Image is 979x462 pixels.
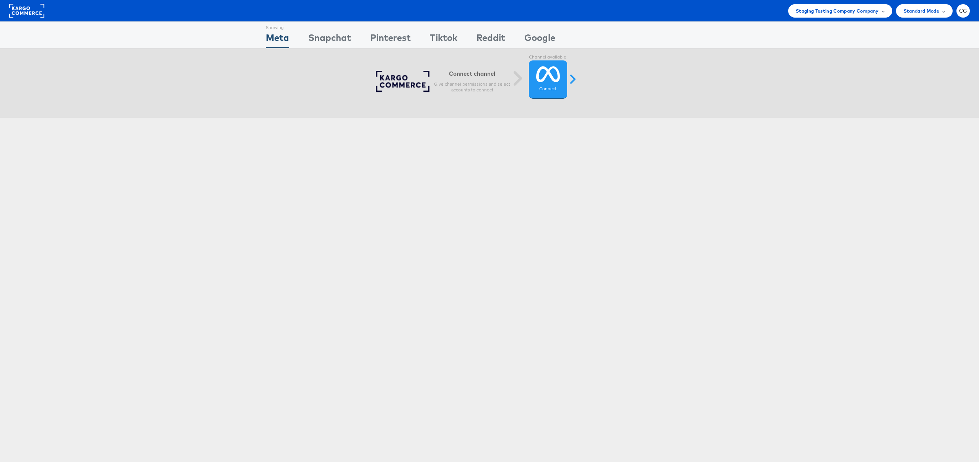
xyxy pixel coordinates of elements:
a: Connect [529,60,567,99]
div: Reddit [476,31,505,48]
span: CG [959,8,968,13]
h6: Connect channel [434,70,511,77]
div: Meta [266,31,289,48]
span: Staging Testing Company Company [796,7,879,15]
div: Showing [266,22,289,31]
div: Pinterest [370,31,411,48]
p: Give channel permissions and select accounts to connect [434,81,511,93]
label: Connect [539,86,557,92]
div: Tiktok [430,31,457,48]
span: Standard Mode [904,7,939,15]
div: Snapchat [308,31,351,48]
div: Google [524,31,555,48]
label: Channel available [529,54,567,60]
